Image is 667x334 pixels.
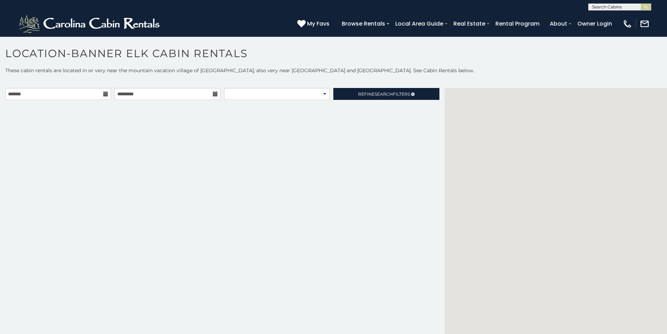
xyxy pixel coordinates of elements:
[623,19,632,29] img: phone-regular-white.png
[333,88,439,100] a: RefineSearchFilters
[375,91,393,97] span: Search
[297,19,331,28] a: My Favs
[450,18,489,30] a: Real Estate
[358,91,410,97] span: Refine Filters
[392,18,447,30] a: Local Area Guide
[307,19,329,28] span: My Favs
[492,18,543,30] a: Rental Program
[640,19,649,29] img: mail-regular-white.png
[574,18,616,30] a: Owner Login
[338,18,389,30] a: Browse Rentals
[18,13,163,34] img: White-1-2.png
[546,18,571,30] a: About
